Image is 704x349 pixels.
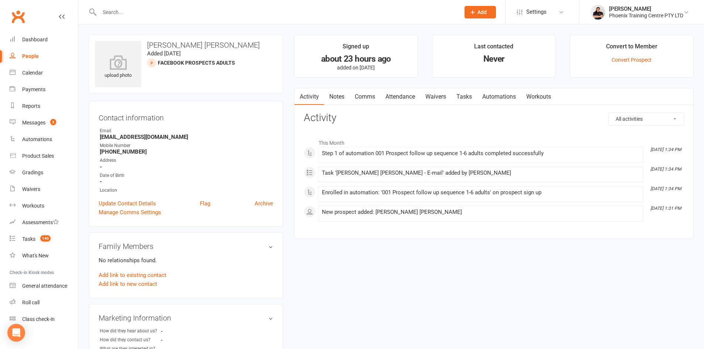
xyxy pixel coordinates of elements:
[50,119,56,125] span: 3
[161,337,203,343] strong: -
[95,55,141,79] div: upload photo
[147,50,181,57] time: Added [DATE]
[451,88,477,105] a: Tasks
[10,65,78,81] a: Calendar
[380,88,420,105] a: Attendance
[99,242,273,250] h3: Family Members
[650,186,681,191] i: [DATE] 1:34 PM
[22,53,39,59] div: People
[474,42,513,55] div: Last contacted
[10,294,78,311] a: Roll call
[591,5,605,20] img: thumb_image1630818763.png
[100,328,161,335] div: How did they hear about us?
[10,214,78,231] a: Assessments
[324,88,350,105] a: Notes
[22,283,67,289] div: General attendance
[10,311,78,328] a: Class kiosk mode
[10,31,78,48] a: Dashboard
[10,278,78,294] a: General attendance kiosk mode
[99,280,157,288] a: Add link to new contact
[420,88,451,105] a: Waivers
[22,253,49,259] div: What's New
[22,120,45,126] div: Messages
[22,153,54,159] div: Product Sales
[99,199,156,208] a: Update Contact Details
[40,235,51,242] span: 140
[10,114,78,131] a: Messages 3
[22,86,45,92] div: Payments
[22,186,40,192] div: Waivers
[301,55,411,63] div: about 23 hours ago
[322,170,640,176] div: Task '[PERSON_NAME] [PERSON_NAME] - E-mail' added by [PERSON_NAME]
[99,271,166,280] a: Add link to existing contact
[10,247,78,264] a: What's New
[100,178,273,185] strong: -
[95,41,277,49] h3: [PERSON_NAME] [PERSON_NAME]
[609,6,683,12] div: [PERSON_NAME]
[10,198,78,214] a: Workouts
[22,203,44,209] div: Workouts
[100,157,273,164] div: Address
[22,37,48,42] div: Dashboard
[10,48,78,65] a: People
[10,81,78,98] a: Payments
[343,42,369,55] div: Signed up
[650,147,681,152] i: [DATE] 1:34 PM
[22,136,52,142] div: Automations
[295,88,324,105] a: Activity
[100,336,161,343] div: How did they contact us?
[97,7,455,17] input: Search...
[158,60,235,66] span: Facebook prospects adults
[100,148,273,155] strong: [PHONE_NUMBER]
[477,88,521,105] a: Automations
[22,219,59,225] div: Assessments
[22,300,40,305] div: Roll call
[99,208,161,217] a: Manage Comms Settings
[650,206,681,211] i: [DATE] 1:31 PM
[7,324,25,342] div: Open Intercom Messenger
[301,65,411,71] p: added on [DATE]
[650,167,681,172] i: [DATE] 1:34 PM
[526,4,547,20] span: Settings
[22,70,43,76] div: Calendar
[606,42,657,55] div: Convert to Member
[200,199,210,208] a: Flag
[100,127,273,134] div: Email
[10,98,78,114] a: Reports
[10,148,78,164] a: Product Sales
[22,170,43,175] div: Gradings
[10,164,78,181] a: Gradings
[100,187,273,194] div: Location
[9,7,27,26] a: Clubworx
[22,236,35,242] div: Tasks
[465,6,496,18] button: Add
[439,55,549,63] div: Never
[322,209,640,215] div: New prospect added: [PERSON_NAME] [PERSON_NAME]
[22,316,55,322] div: Class check-in
[609,12,683,19] div: Phoenix Training Centre PTY LTD
[304,135,684,147] li: This Month
[612,57,652,63] a: Convert Prospect
[99,111,273,122] h3: Contact information
[100,164,273,170] strong: -
[161,328,203,334] strong: -
[10,181,78,198] a: Waivers
[255,199,273,208] a: Archive
[322,150,640,157] div: Step 1 of automation 001 Prospect follow up sequence 1-6 adults completed successfully
[521,88,556,105] a: Workouts
[10,131,78,148] a: Automations
[100,134,273,140] strong: [EMAIL_ADDRESS][DOMAIN_NAME]
[477,9,487,15] span: Add
[99,314,273,322] h3: Marketing Information
[99,256,273,265] p: No relationships found.
[100,172,273,179] div: Date of Birth
[322,189,640,196] div: Enrolled in automation: '001 Prospect follow up sequence 1-6 adults' on prospect sign up
[22,103,40,109] div: Reports
[10,231,78,247] a: Tasks 140
[350,88,380,105] a: Comms
[100,142,273,149] div: Mobile Number
[304,112,684,124] h3: Activity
